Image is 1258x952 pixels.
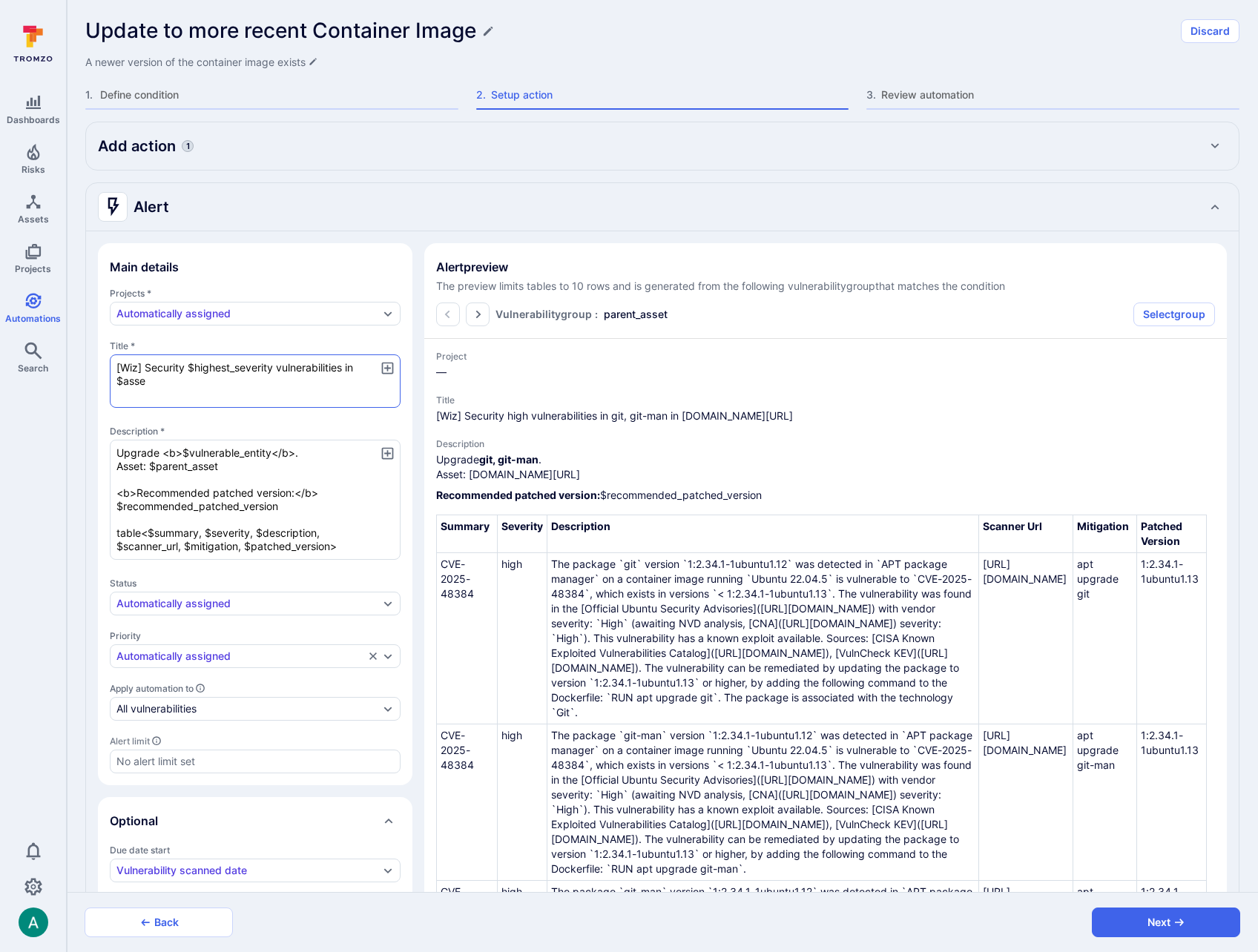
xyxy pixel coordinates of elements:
td: CVE-2025-48384 [437,724,497,881]
button: Next [1092,908,1240,937]
textarea: Upgrade <b>$vulnerable_entity</b>. Asset: $parent_asset <b>Recommended patched version:</b> $reco... [110,440,401,560]
div: Projects * toggle [110,288,401,325]
span: Project [436,351,1215,362]
td: apt upgrade git-man [1073,724,1137,881]
th: Scanner Url [978,515,1073,553]
h1: Update to more recent Container Image [85,19,476,43]
span: Search [18,363,48,374]
div: Automatically assigned [116,308,231,320]
span: Dashboards [7,114,60,125]
span: Title [436,394,1215,406]
span: Edit description [85,55,317,70]
button: Vulnerability scanned date [116,865,379,876]
div: All vulnerabilities [116,703,197,715]
div: Automatically assigned [116,650,231,662]
svg: Sets the maximum number of open alerts this automation will have at a time (not counting alerts t... [151,736,162,746]
div: Arjan Dehar [19,908,48,937]
img: ACg8ocLSa5mPYBaXNx3eFu_EmspyJX0laNWN7cXOFirfQ7srZveEpg=s96-c [19,908,48,937]
h2: Alert preview [436,260,1215,274]
th: Severity [497,515,547,553]
span: Automations [5,313,61,324]
h2: Optional [110,813,158,828]
span: alert project [436,365,1215,380]
td: 1:2.34.1-1ubuntu1.13 [1137,553,1207,724]
div: Collapse Alert action settings [86,183,1239,231]
td: The package `git-man` version `1:2.34.1-1ubuntu1.12` was detected in `APT package manager` on a c... [547,724,978,881]
span: 2 . [476,87,488,102]
div: Vulnerability scanned date [116,865,247,876]
button: Go to the next page [466,303,490,326]
span: alert title [436,409,1215,423]
th: Patched Version [1137,515,1207,553]
button: Automatically assigned [116,650,364,662]
td: high [497,553,547,724]
button: All vulnerabilities [116,703,379,715]
h2: Alert action settings [98,192,169,222]
td: high [497,724,547,881]
p: Priority [110,630,401,641]
a: [URL][DOMAIN_NAME] [760,773,872,786]
button: Go to the previous page [436,303,460,326]
b: Recommended patched version: [436,489,600,501]
span: Projects * [110,288,401,299]
button: Back [85,908,233,937]
div: Status toggle [110,578,401,615]
span: 1 . [85,87,97,102]
span: : [595,307,598,322]
span: Assets [18,214,49,225]
label: Apply automation to [110,683,401,694]
button: Automatically assigned [116,308,379,320]
button: Expand dropdown [382,865,394,876]
span: 3 . [866,87,878,102]
div: Due date start toggle [110,844,401,882]
button: Expand dropdown [382,308,394,320]
div: Alert limit [110,736,401,747]
input: Alert limitSets the maximum number of open alerts this automation will have at a time (not counti... [116,754,394,769]
h2: Add action [98,136,176,156]
span: Projects [15,263,51,274]
label: Title * [110,340,401,351]
h2: Main details [110,260,179,274]
span: Define condition [100,87,458,102]
td: CVE-2025-48384 [437,553,497,724]
button: Automatically assigned [116,598,379,609]
a: [URL][DOMAIN_NAME] [760,602,872,615]
textarea: [Wiz] Security $highest_severity vulnerabilities in $ass [110,354,401,408]
button: Discard [1181,19,1239,43]
button: Edit title [482,25,494,37]
b: git, git-man [479,453,539,466]
a: [URL][DOMAIN_NAME] [983,558,1067,585]
a: [URL][DOMAIN_NAME] [983,729,1067,756]
a: [URL][DOMAIN_NAME] [983,885,1067,913]
span: parent_asset [604,307,668,322]
svg: Choose "New vulnerabilities" if you want this automation to only look at vulnerabilities that wer... [195,683,205,693]
th: Mitigation [1073,515,1137,553]
span: Review automation [881,87,1239,102]
span: Description [436,438,1215,449]
td: 1:2.34.1-1ubuntu1.13 [1137,724,1207,881]
div: Automatically assigned [116,598,231,609]
div: Collapse [98,797,412,844]
button: Clear selection [367,650,379,662]
span: Due date start [110,844,401,856]
a: [URL][DOMAIN_NAME] [782,617,893,629]
span: Vulnerability group [495,307,592,322]
span: Status [110,578,401,589]
button: Expand dropdown [382,703,394,715]
span: The preview limits tables to 10 rows and is generated from the following vulnerability group that... [436,279,1215,294]
th: Description [547,515,978,553]
button: Expand dropdown [382,598,394,609]
div: Expand [86,122,1239,170]
span: Setup action [491,87,849,102]
button: Selectgroup [1133,303,1215,326]
span: Actions counter [182,140,194,152]
p: Upgrade . Asset: [DOMAIN_NAME][URL] [436,452,1215,482]
a: [URL][DOMAIN_NAME] [714,818,826,830]
button: Expand dropdown [382,650,394,662]
label: Description * [110,426,401,437]
a: [URL][DOMAIN_NAME] [714,647,826,659]
p: $recommended_patched_version [436,488,1215,503]
a: [URL][DOMAIN_NAME] [782,788,893,801]
th: Summary [437,515,497,553]
span: Risks [22,164,45,175]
